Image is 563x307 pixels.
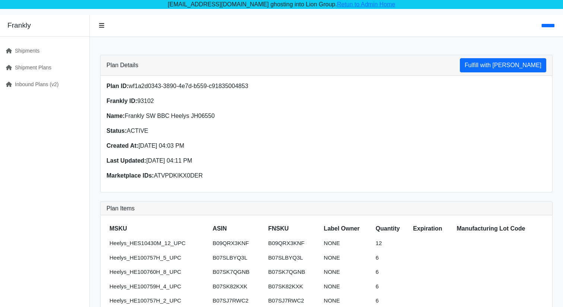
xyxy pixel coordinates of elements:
th: Label Owner [321,221,373,236]
button: Fulfill with [PERSON_NAME] [460,58,546,72]
a: Retun to Admin Home [337,1,395,7]
strong: Created At: [106,142,139,149]
p: [DATE] 04:03 PM [106,141,322,150]
td: Heelys_HES10430M_12_UPC [106,236,210,251]
p: [DATE] 04:11 PM [106,156,322,165]
strong: Name: [106,113,125,119]
strong: Last Updated: [106,157,146,164]
td: 6 [373,279,410,294]
td: B07SLBYQ3L [265,251,321,265]
td: NONE [321,279,373,294]
td: B09QRX3KNF [210,236,265,251]
td: B07SK82KXK [210,279,265,294]
th: ASIN [210,221,265,236]
th: Quantity [373,221,410,236]
p: 93102 [106,97,322,106]
th: FNSKU [265,221,321,236]
td: NONE [321,251,373,265]
td: Heelys_HE100757H_5_UPC [106,251,210,265]
td: 6 [373,251,410,265]
strong: Status: [106,128,127,134]
td: 12 [373,236,410,251]
th: MSKU [106,221,210,236]
td: Heelys_HE100760H_8_UPC [106,265,210,279]
strong: Plan ID: [106,83,129,89]
th: Expiration [410,221,454,236]
h3: Plan Details [106,62,138,69]
td: B09QRX3KNF [265,236,321,251]
td: NONE [321,236,373,251]
td: B07SK82KXK [265,279,321,294]
strong: Frankly ID: [106,98,137,104]
strong: Marketplace IDs: [106,172,154,179]
td: Heelys_HE100759H_4_UPC [106,279,210,294]
td: B07SK7QGNB [265,265,321,279]
td: B07SLBYQ3L [210,251,265,265]
td: 6 [373,265,410,279]
p: ATVPDKIKX0DER [106,171,322,180]
p: wf1a2d0343-3890-4e7d-b559-c91835004853 [106,82,322,91]
td: B07SK7QGNB [210,265,265,279]
p: ACTIVE [106,126,322,135]
p: Frankly SW BBC Heelys JH06550 [106,112,322,120]
td: NONE [321,265,373,279]
th: Manufacturing Lot Code [454,221,546,236]
h3: Plan Items [106,205,546,212]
